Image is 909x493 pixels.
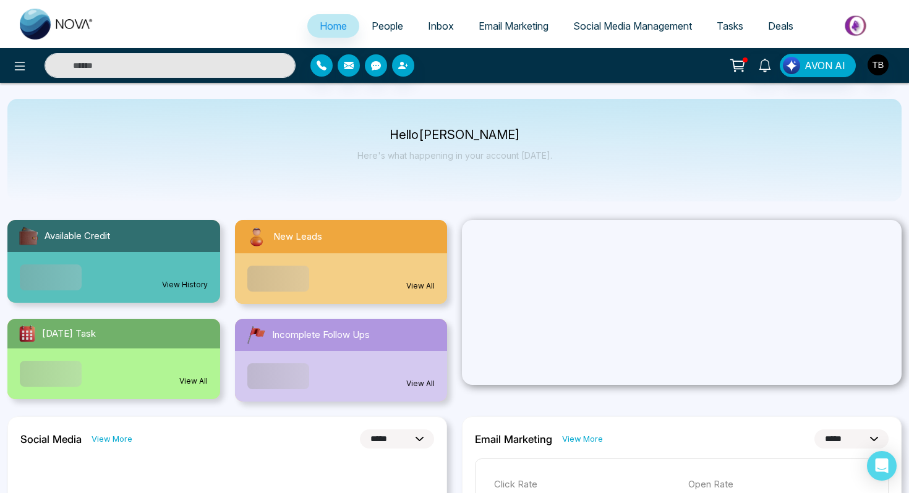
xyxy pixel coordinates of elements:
a: Email Marketing [466,14,561,38]
a: Deals [756,14,806,38]
img: todayTask.svg [17,324,37,343]
span: [DATE] Task [42,327,96,341]
span: New Leads [273,230,322,244]
span: Deals [768,20,793,32]
p: Open Rate [688,478,870,492]
img: Lead Flow [783,57,800,74]
span: Available Credit [45,229,110,243]
span: Incomplete Follow Ups [272,328,370,342]
a: View All [406,378,435,389]
h2: Email Marketing [475,433,552,445]
a: View More [92,433,132,445]
a: People [359,14,416,38]
button: AVON AI [780,54,856,77]
span: Tasks [717,20,743,32]
span: Email Marketing [479,20,548,32]
h2: Social Media [20,433,82,445]
span: AVON AI [804,58,845,73]
img: availableCredit.svg [17,225,40,247]
a: View History [162,279,208,290]
p: Here's what happening in your account [DATE]. [357,150,552,161]
p: Hello [PERSON_NAME] [357,130,552,140]
a: View All [406,280,435,292]
a: View All [179,376,208,387]
a: Incomplete Follow UpsView All [228,319,455,402]
span: People [372,20,403,32]
img: followUps.svg [245,324,267,346]
a: New LeadsView All [228,220,455,304]
div: Open Intercom Messenger [867,451,897,481]
img: Market-place.gif [812,12,902,40]
span: Social Media Management [573,20,692,32]
span: Home [320,20,347,32]
a: Tasks [704,14,756,38]
span: Inbox [428,20,454,32]
a: Social Media Management [561,14,704,38]
a: Inbox [416,14,466,38]
a: View More [562,433,603,445]
p: Click Rate [494,478,676,492]
img: newLeads.svg [245,225,268,248]
img: User Avatar [868,54,889,75]
a: Home [307,14,359,38]
img: Nova CRM Logo [20,9,94,40]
